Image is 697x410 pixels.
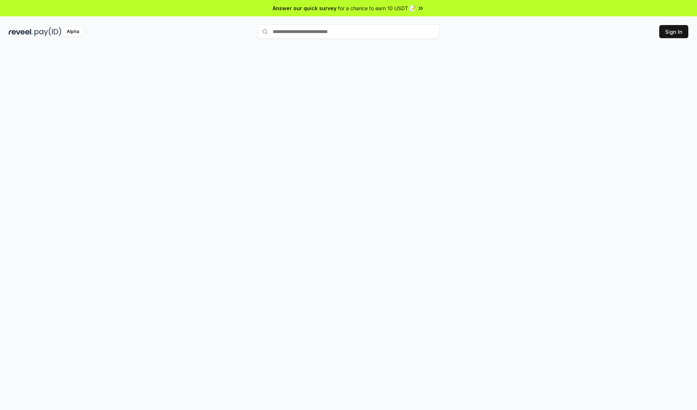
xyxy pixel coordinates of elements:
div: Alpha [63,27,83,36]
span: for a chance to earn 10 USDT 📝 [338,4,416,12]
img: reveel_dark [9,27,33,36]
span: Answer our quick survey [273,4,337,12]
img: pay_id [34,27,61,36]
button: Sign In [659,25,688,38]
